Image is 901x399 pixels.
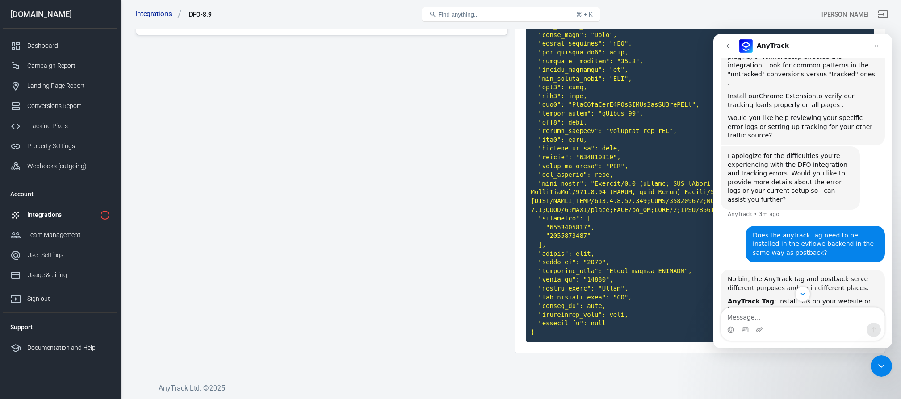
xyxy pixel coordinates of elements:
[821,10,869,19] div: Account id: I2Uq4N7g
[27,270,110,280] div: Usage & billing
[3,56,117,76] a: Campaign Report
[3,183,117,205] li: Account
[713,34,892,348] iframe: Intercom live chat
[3,96,117,116] a: Conversions Report
[3,10,117,18] div: [DOMAIN_NAME]
[3,136,117,156] a: Property Settings
[27,81,110,91] div: Landing Page Report
[27,141,110,151] div: Property Settings
[3,116,117,136] a: Tracking Pixels
[872,4,894,25] a: Sign out
[28,292,35,299] button: Gif picker
[3,316,117,338] li: Support
[3,205,117,225] a: Integrations
[3,265,117,285] a: Usage & billing
[871,355,892,377] iframe: Intercom live chat
[3,36,117,56] a: Dashboard
[422,7,600,22] button: Find anything...⌘ + K
[3,285,117,309] a: Sign out
[27,41,110,50] div: Dashboard
[27,250,110,260] div: User Settings
[3,76,117,96] a: Landing Page Report
[14,241,164,258] div: No bin, the AnyTrack tag and postback serve different purposes and go in different places.
[27,121,110,131] div: Tracking Pixels
[153,289,168,303] button: Send a message…
[27,230,110,240] div: Team Management
[27,162,110,171] div: Webhooks (outgoing)
[27,294,110,303] div: Sign out
[27,343,110,353] div: Documentation and Help
[8,274,171,289] textarea: Message…
[3,245,117,265] a: User Settings
[7,236,172,395] div: No bin, the AnyTrack tag and postback serve different purposes and go in different places.AnyTrac...
[100,210,110,220] svg: 1 networks not verified yet
[159,382,829,394] h6: AnyTrack Ltd. © 2025
[27,61,110,71] div: Campaign Report
[42,292,50,299] button: Upload attachment
[82,253,97,268] button: Scroll to bottom
[27,210,96,220] div: Integrations
[7,236,172,396] div: AnyTrack says…
[438,11,479,18] span: Find anything...
[189,10,212,19] div: DFO-8.9
[3,156,117,176] a: Webhooks (outgoing)
[27,101,110,111] div: Conversions Report
[576,11,593,18] div: ⌘ + K
[3,225,117,245] a: Team Management
[135,9,182,19] a: Integrations
[14,292,21,299] button: Emoji picker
